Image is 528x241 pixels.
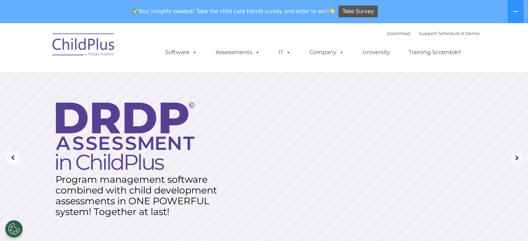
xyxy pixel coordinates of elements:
a: Download [387,31,410,36]
img: 👏 [329,8,335,14]
span: Phone number [97,74,126,79]
a: Support [419,31,437,36]
a: Software [158,45,204,59]
a: Schedule A Demo [438,31,479,36]
span: Your insights needed! Take the child care trends survey and enter to win! [130,5,338,18]
a: IT [271,45,298,59]
rs-layer: Program management software combined with child development assessments in ONE POWERFUL system! T... [56,174,225,217]
a: Company [302,45,351,59]
a: Training Scramble!! [402,45,468,59]
font: | [387,31,479,36]
img: DRDP Assessment in ChildPlus [56,102,194,170]
a: Assessments [209,45,267,59]
button: Cookies Settings [5,220,23,238]
img: ✅ [133,8,138,14]
span: Take Survey [343,6,374,18]
a: Take Survey [338,6,378,18]
img: ChildPlus by Procare Solutions [49,28,118,63]
a: University [355,45,397,59]
span: Last name [97,46,118,51]
a: Learn More [57,205,123,223]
